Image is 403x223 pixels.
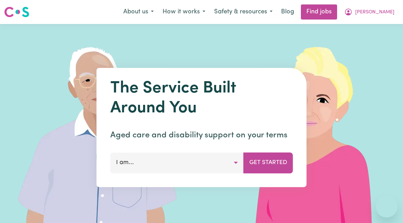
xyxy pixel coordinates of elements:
button: My Account [340,5,399,19]
button: Get Started [244,152,293,173]
button: Safety & resources [210,5,277,19]
button: How it works [158,5,210,19]
a: Blog [277,4,298,20]
iframe: Button to launch messaging window [376,196,398,218]
span: [PERSON_NAME] [355,9,394,16]
h1: The Service Built Around You [110,79,293,118]
p: Aged care and disability support on your terms [110,129,293,141]
a: Careseekers logo [4,4,29,20]
img: Careseekers logo [4,6,29,18]
a: Find jobs [301,4,337,20]
button: I am... [110,152,244,173]
button: About us [119,5,158,19]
